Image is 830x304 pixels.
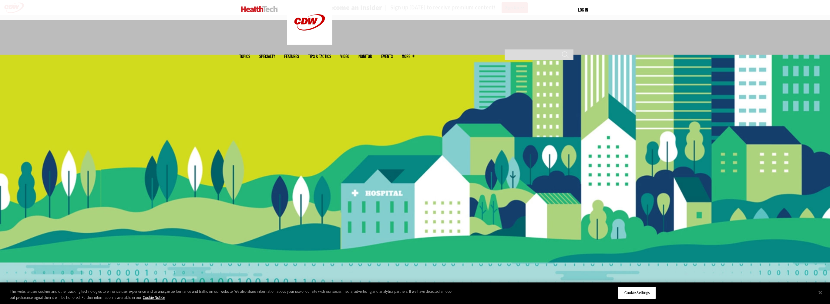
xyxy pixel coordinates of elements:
[340,54,349,59] a: Video
[618,286,656,299] button: Cookie Settings
[308,54,331,59] a: Tips & Tactics
[241,6,278,12] img: Home
[284,54,299,59] a: Features
[578,7,588,13] div: User menu
[239,54,250,59] span: Topics
[814,286,827,299] button: Close
[10,289,456,300] div: This website uses cookies and other tracking technologies to enhance user experience and to analy...
[143,295,165,300] a: More information about your privacy
[358,54,372,59] a: MonITor
[578,7,588,12] a: Log in
[287,40,332,46] a: CDW
[381,54,393,59] a: Events
[402,54,415,59] span: More
[259,54,275,59] span: Specialty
